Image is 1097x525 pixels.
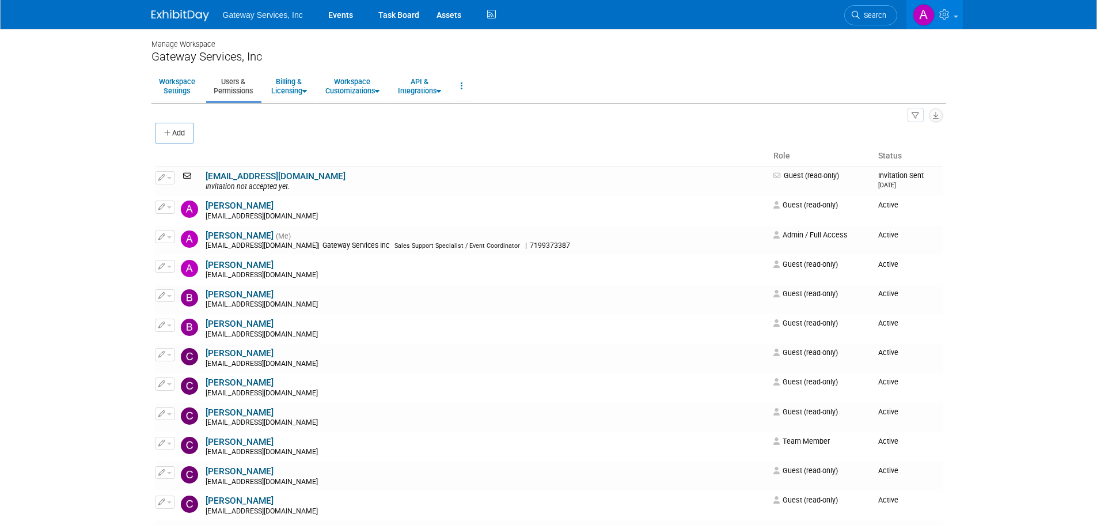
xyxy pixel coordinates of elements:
a: API &Integrations [390,72,449,100]
th: Status [874,146,942,166]
a: WorkspaceSettings [151,72,203,100]
span: | [525,241,527,250]
a: [PERSON_NAME] [206,407,274,418]
a: [PERSON_NAME] [206,319,274,329]
span: Admin / Full Access [773,231,848,239]
a: [PERSON_NAME] [206,377,274,388]
a: [PERSON_NAME] [206,466,274,477]
a: [PERSON_NAME] [206,231,274,241]
a: [EMAIL_ADDRESS][DOMAIN_NAME] [206,171,346,182]
div: Manage Workspace [151,29,946,50]
span: 7199373387 [527,241,574,250]
a: Billing &Licensing [264,72,314,100]
span: Active [878,437,898,445]
span: Active [878,289,898,298]
span: Gateway Services, Inc [223,10,303,20]
span: Team Member [773,437,830,445]
div: [EMAIL_ADDRESS][DOMAIN_NAME] [206,330,766,339]
a: Users &Permissions [206,72,260,100]
div: [EMAIL_ADDRESS][DOMAIN_NAME] [206,389,766,398]
img: Catherine Nolfo [181,348,198,365]
span: Guest (read-only) [773,260,838,269]
th: Role [769,146,874,166]
img: Christina Melendez [181,466,198,484]
span: Guest (read-only) [773,407,838,416]
span: Guest (read-only) [773,496,838,504]
span: Search [860,11,886,20]
span: (Me) [276,232,291,240]
a: [PERSON_NAME] [206,437,274,447]
div: [EMAIL_ADDRESS][DOMAIN_NAME] [206,212,766,221]
span: Guest (read-only) [773,289,838,298]
div: Invitation not accepted yet. [206,183,766,192]
div: [EMAIL_ADDRESS][DOMAIN_NAME] [206,448,766,457]
img: April McGillick [181,260,198,277]
a: Search [844,5,897,25]
span: Active [878,496,898,504]
a: [PERSON_NAME] [206,201,274,211]
span: Active [878,260,898,269]
img: Charlie Pollard [181,407,198,425]
span: Active [878,377,898,386]
img: Allison Gulley [181,201,198,218]
img: Beth Armstrong [181,289,198,307]
a: [PERSON_NAME] [206,289,274,300]
small: [DATE] [878,182,896,189]
button: Add [155,123,194,143]
img: Chris Nelson [181,437,198,454]
div: [EMAIL_ADDRESS][DOMAIN_NAME] [206,478,766,487]
span: Active [878,466,898,475]
span: Invitation Sent [878,171,924,189]
img: Alyson Evans [913,4,935,26]
div: [EMAIL_ADDRESS][DOMAIN_NAME] [206,360,766,369]
div: Gateway Services, Inc [151,50,946,64]
img: Bridget Gilmore [181,319,198,336]
span: Guest (read-only) [773,348,838,357]
span: Active [878,201,898,209]
a: [PERSON_NAME] [206,348,274,358]
span: Guest (read-only) [773,377,838,386]
span: Active [878,407,898,416]
span: Sales Support Specialist / Event Coordinator [394,242,520,250]
div: [EMAIL_ADDRESS][DOMAIN_NAME] [206,300,766,309]
span: Active [878,231,898,239]
span: Active [878,319,898,327]
a: WorkspaceCustomizations [318,72,387,100]
span: | [318,241,320,250]
a: [PERSON_NAME] [206,496,274,506]
img: Alyson Evans [181,231,198,248]
span: Gateway Services Inc [320,241,393,250]
div: [EMAIL_ADDRESS][DOMAIN_NAME] [206,271,766,280]
span: Guest (read-only) [773,171,839,180]
div: [EMAIL_ADDRESS][DOMAIN_NAME] [206,418,766,428]
a: [PERSON_NAME] [206,260,274,270]
span: Guest (read-only) [773,466,838,475]
span: Active [878,348,898,357]
div: [EMAIL_ADDRESS][DOMAIN_NAME] [206,507,766,516]
img: Chad Engelkes [181,377,198,395]
div: [EMAIL_ADDRESS][DOMAIN_NAME] [206,241,766,251]
img: Christine Schindler [181,496,198,513]
span: Guest (read-only) [773,319,838,327]
span: Guest (read-only) [773,201,838,209]
img: ExhibitDay [151,10,209,21]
